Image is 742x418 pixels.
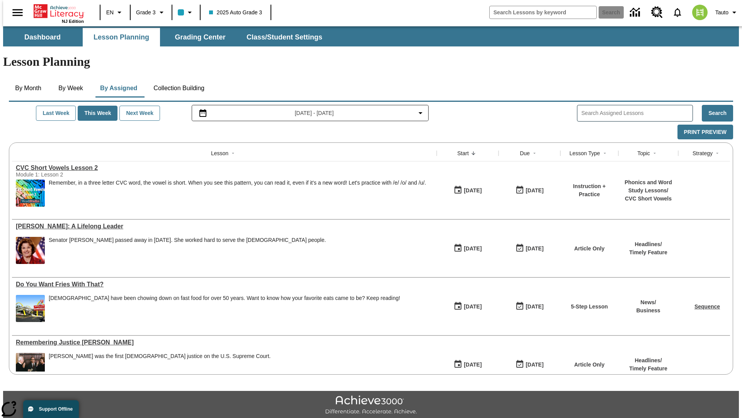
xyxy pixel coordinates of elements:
[16,295,45,322] img: One of the first McDonald's stores, with the iconic red sign and golden arches.
[712,5,742,19] button: Profile/Settings
[162,28,239,46] button: Grading Center
[6,1,29,24] button: Open side menu
[16,180,45,207] img: CVC Short Vowels Lesson 2.
[39,406,73,412] span: Support Offline
[325,396,417,415] img: Achieve3000 Differentiate Accelerate Achieve
[16,339,433,346] div: Remembering Justice O'Connor
[49,237,326,264] div: Senator Dianne Feinstein passed away in September 2023. She worked hard to serve the American peo...
[571,303,608,311] p: 5-Step Lesson
[526,302,543,312] div: [DATE]
[16,171,132,178] div: Module 1: Lesson 2
[647,2,667,23] a: Resource Center, Will open in new tab
[569,149,600,157] div: Lesson Type
[650,149,659,158] button: Sort
[629,365,667,373] p: Timely Feature
[667,2,688,22] a: Notifications
[3,55,739,69] h1: Lesson Planning
[16,237,45,264] img: Senator Dianne Feinstein of California smiles with the U.S. flag behind her.
[600,149,609,158] button: Sort
[34,3,84,24] div: Home
[195,108,425,118] button: Select the date range menu item
[629,356,667,365] p: Headlines /
[469,149,478,158] button: Sort
[513,357,546,372] button: 09/19/25: Last day the lesson can be accessed
[490,6,596,19] input: search field
[715,9,728,17] span: Tauto
[106,9,114,17] span: EN
[9,79,48,98] button: By Month
[49,295,400,322] div: Americans have been chowing down on fast food for over 50 years. Want to know how your favorite e...
[51,79,90,98] button: By Week
[228,149,238,158] button: Sort
[16,281,433,288] a: Do You Want Fries With That?, Lessons
[136,9,156,17] span: Grade 3
[16,339,433,346] a: Remembering Justice O'Connor, Lessons
[564,182,614,199] p: Instruction + Practice
[464,244,482,254] div: [DATE]
[209,9,262,17] span: 2025 Auto Grade 3
[49,295,400,302] div: [DEMOGRAPHIC_DATA] have been chowing down on fast food for over 50 years. Want to know how your f...
[49,180,426,186] p: Remember, in a three letter CVC word, the vowel is short. When you see this pattern, you can read...
[629,248,667,257] p: Timely Feature
[16,164,433,171] div: CVC Short Vowels Lesson 2
[16,281,433,288] div: Do You Want Fries With That?
[103,5,128,19] button: Language: EN, Select a language
[16,353,45,380] img: Chief Justice Warren Burger, wearing a black robe, holds up his right hand and faces Sandra Day O...
[574,245,605,253] p: Article Only
[16,223,433,230] div: Dianne Feinstein: A Lifelong Leader
[637,149,650,157] div: Topic
[451,183,484,198] button: 09/19/25: First time the lesson was available
[692,5,708,20] img: avatar image
[94,79,143,98] button: By Assigned
[693,149,713,157] div: Strategy
[3,28,329,46] div: SubNavbar
[451,357,484,372] button: 09/19/25: First time the lesson was available
[629,240,667,248] p: Headlines /
[175,5,197,19] button: Class color is light blue. Change class color
[694,303,720,310] a: Sequence
[625,2,647,23] a: Data Center
[464,360,482,370] div: [DATE]
[36,106,76,121] button: Last Week
[49,237,326,243] div: Senator [PERSON_NAME] passed away in [DATE]. She worked hard to serve the [DEMOGRAPHIC_DATA] people.
[451,299,484,314] button: 09/19/25: First time the lesson was available
[713,149,722,158] button: Sort
[49,353,271,380] div: Sandra Day O'Connor was the first female justice on the U.S. Supreme Court.
[295,109,334,117] span: [DATE] - [DATE]
[581,108,693,119] input: Search Assigned Lessons
[34,3,84,19] a: Home
[530,149,539,158] button: Sort
[416,108,425,118] svg: Collapse Date Range Filter
[16,164,433,171] a: CVC Short Vowels Lesson 2, Lessons
[622,195,674,203] p: CVC Short Vowels
[133,5,169,19] button: Grade: Grade 3, Select a grade
[211,149,228,157] div: Lesson
[4,28,81,46] button: Dashboard
[23,400,79,418] button: Support Offline
[574,361,605,369] p: Article Only
[526,186,543,195] div: [DATE]
[636,298,660,307] p: News /
[16,223,433,230] a: Dianne Feinstein: A Lifelong Leader, Lessons
[636,307,660,315] p: Business
[49,353,271,360] div: [PERSON_NAME] was the first [DEMOGRAPHIC_DATA] justice on the U.S. Supreme Court.
[240,28,328,46] button: Class/Student Settings
[526,244,543,254] div: [DATE]
[520,149,530,157] div: Due
[49,180,426,207] div: Remember, in a three letter CVC word, the vowel is short. When you see this pattern, you can read...
[688,2,712,22] button: Select a new avatar
[147,79,211,98] button: Collection Building
[78,106,117,121] button: This Week
[513,183,546,198] button: 09/19/25: Last day the lesson can be accessed
[464,302,482,312] div: [DATE]
[513,241,546,256] button: 09/19/25: Last day the lesson can be accessed
[702,105,733,122] button: Search
[457,149,469,157] div: Start
[464,186,482,195] div: [DATE]
[83,28,160,46] button: Lesson Planning
[526,360,543,370] div: [DATE]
